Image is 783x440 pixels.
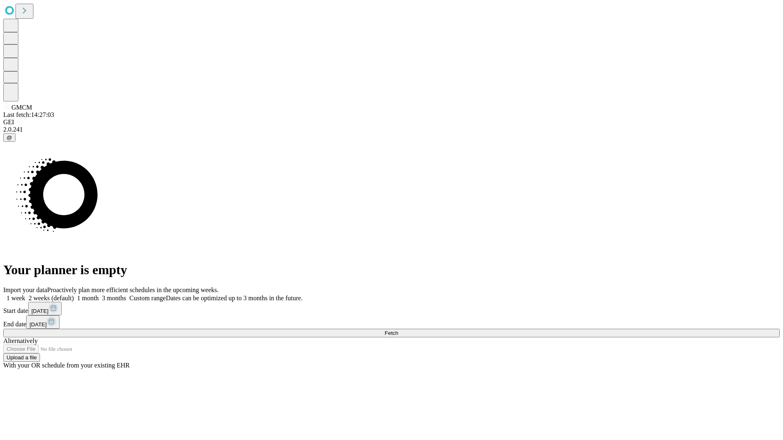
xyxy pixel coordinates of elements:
[3,119,780,126] div: GEI
[77,295,99,301] span: 1 month
[3,362,130,369] span: With your OR schedule from your existing EHR
[26,315,60,329] button: [DATE]
[28,302,62,315] button: [DATE]
[29,295,74,301] span: 2 weeks (default)
[3,329,780,337] button: Fetch
[3,286,47,293] span: Import your data
[3,337,38,344] span: Alternatively
[31,308,49,314] span: [DATE]
[29,321,46,328] span: [DATE]
[102,295,126,301] span: 3 months
[3,315,780,329] div: End date
[7,295,25,301] span: 1 week
[129,295,166,301] span: Custom range
[385,330,398,336] span: Fetch
[3,133,15,142] button: @
[3,262,780,277] h1: Your planner is empty
[7,134,12,141] span: @
[3,302,780,315] div: Start date
[11,104,32,111] span: GMCM
[3,111,54,118] span: Last fetch: 14:27:03
[3,126,780,133] div: 2.0.241
[166,295,303,301] span: Dates can be optimized up to 3 months in the future.
[3,353,40,362] button: Upload a file
[47,286,219,293] span: Proactively plan more efficient schedules in the upcoming weeks.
